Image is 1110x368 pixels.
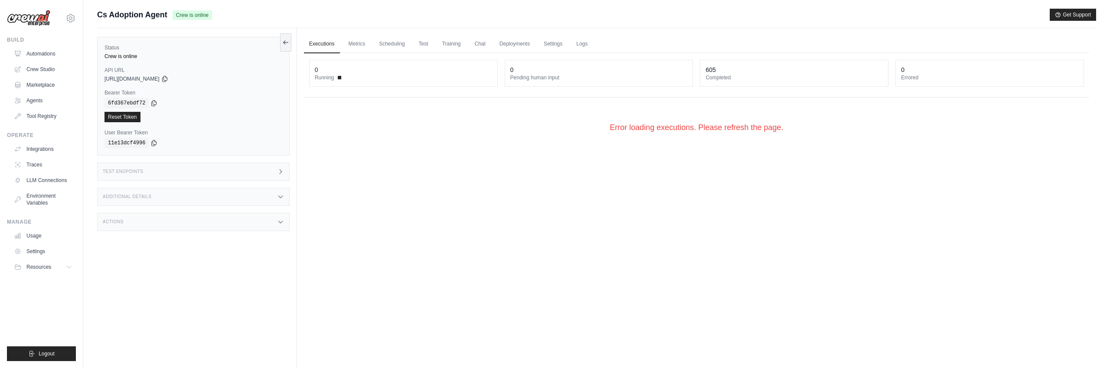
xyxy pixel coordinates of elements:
[173,10,212,20] span: Crew is online
[539,35,568,53] a: Settings
[1050,9,1096,21] button: Get Support
[470,35,491,53] a: Chat
[7,10,50,26] img: Logo
[10,229,76,243] a: Usage
[104,75,160,82] span: [URL][DOMAIN_NAME]
[494,35,535,53] a: Deployments
[104,53,282,60] div: Crew is online
[10,109,76,123] a: Tool Registry
[7,132,76,139] div: Operate
[104,44,282,51] label: Status
[571,35,593,53] a: Logs
[39,350,55,357] span: Logout
[10,173,76,187] a: LLM Connections
[510,74,688,81] dt: Pending human input
[510,65,514,74] div: 0
[26,264,51,270] span: Resources
[10,47,76,61] a: Automations
[901,65,904,74] div: 0
[104,129,282,136] label: User Bearer Token
[315,74,334,81] span: Running
[374,35,410,53] a: Scheduling
[103,194,151,199] h3: Additional Details
[10,189,76,210] a: Environment Variables
[104,89,282,96] label: Bearer Token
[10,244,76,258] a: Settings
[10,142,76,156] a: Integrations
[343,35,371,53] a: Metrics
[10,260,76,274] button: Resources
[10,94,76,107] a: Agents
[7,218,76,225] div: Manage
[705,74,883,81] dt: Completed
[104,138,149,148] code: 11e13dcf4996
[10,158,76,172] a: Traces
[104,98,149,108] code: 6fd367ebdf72
[315,65,318,74] div: 0
[437,35,466,53] a: Training
[10,62,76,76] a: Crew Studio
[304,108,1089,147] div: Error loading executions. Please refresh the page.
[901,74,1078,81] dt: Errored
[304,35,340,53] a: Executions
[10,78,76,92] a: Marketplace
[97,9,167,21] span: Cs Adoption Agent
[104,112,140,122] a: Reset Token
[103,169,144,174] h3: Test Endpoints
[7,346,76,361] button: Logout
[1067,326,1110,368] iframe: Chat Widget
[103,219,124,225] h3: Actions
[7,36,76,43] div: Build
[414,35,434,53] a: Test
[705,65,715,74] div: 605
[104,67,282,74] label: API URL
